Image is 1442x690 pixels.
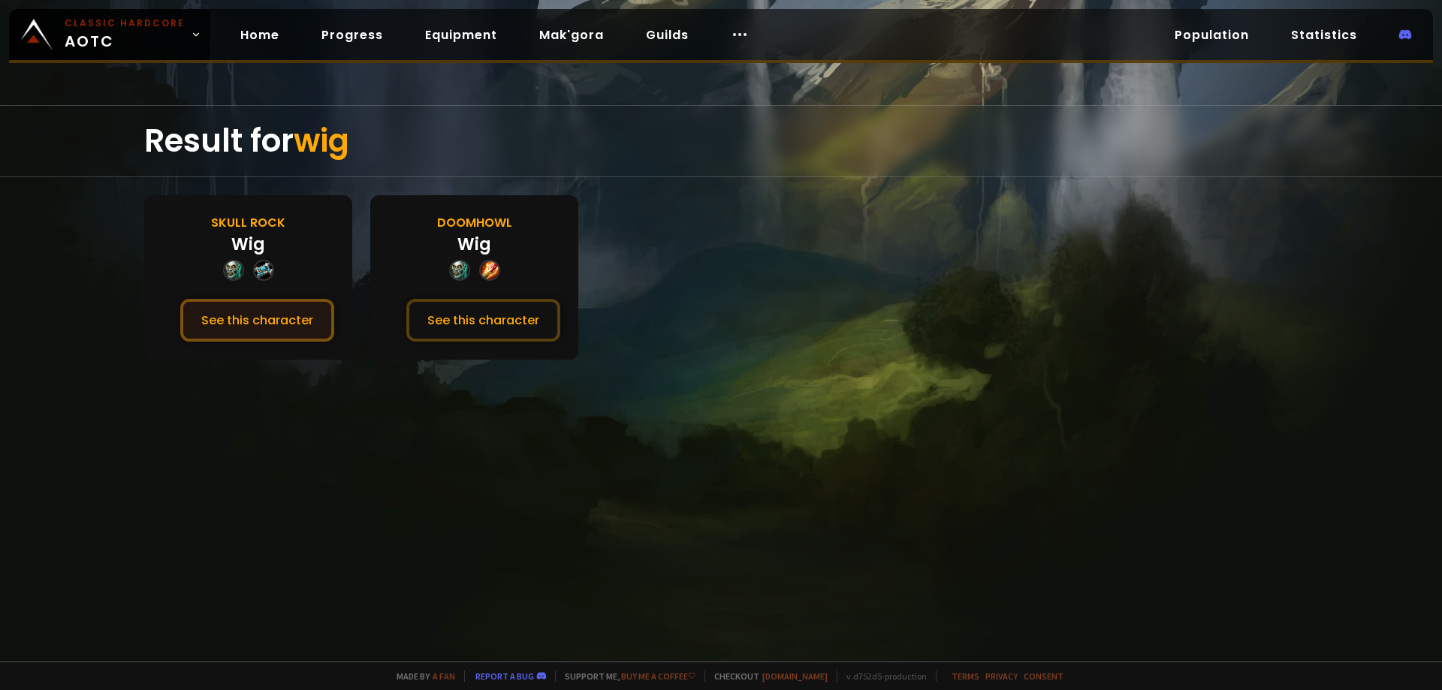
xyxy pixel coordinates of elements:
div: Skull Rock [211,213,285,232]
span: v. d752d5 - production [837,670,927,682]
a: Report a bug [475,670,534,682]
span: Checkout [704,670,828,682]
div: Wig [231,232,265,257]
small: Classic Hardcore [65,17,185,30]
a: Progress [309,20,395,50]
a: Statistics [1279,20,1369,50]
div: Result for [144,106,1298,176]
span: Support me, [555,670,695,682]
a: Consent [1024,670,1063,682]
button: See this character [180,299,334,342]
a: Home [228,20,291,50]
span: AOTC [65,17,185,53]
div: Wig [457,232,491,257]
a: Buy me a coffee [621,670,695,682]
a: Terms [952,670,979,682]
a: a fan [433,670,455,682]
a: Equipment [413,20,509,50]
a: [DOMAIN_NAME] [762,670,828,682]
a: Population [1163,20,1261,50]
a: Guilds [634,20,701,50]
a: Classic HardcoreAOTC [9,9,210,60]
a: Privacy [985,670,1018,682]
button: See this character [406,299,560,342]
div: Doomhowl [437,213,512,232]
a: Mak'gora [527,20,616,50]
span: wig [294,119,349,163]
span: Made by [388,670,455,682]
